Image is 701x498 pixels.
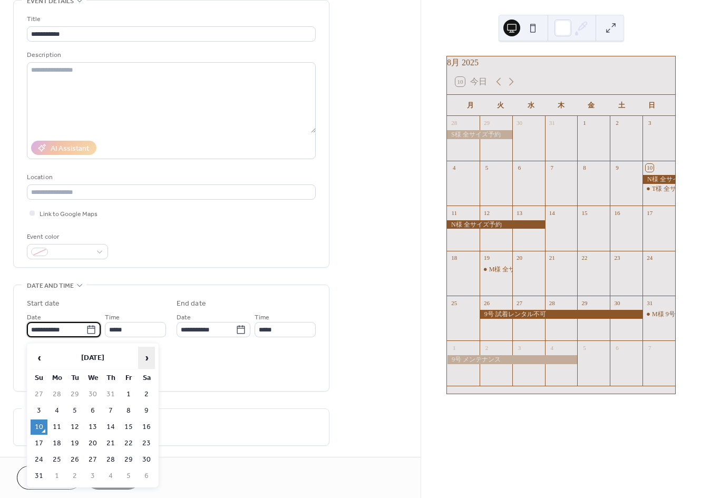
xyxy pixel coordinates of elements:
div: 土 [606,95,636,116]
th: Sa [138,370,155,386]
th: Su [31,370,47,386]
div: 15 [580,209,588,217]
div: 12 [483,209,491,217]
th: [DATE] [48,347,137,369]
td: 19 [66,436,83,451]
div: 8 [580,164,588,172]
td: 31 [31,468,47,484]
td: 24 [31,452,47,467]
div: End date [177,298,206,309]
td: 1 [48,468,65,484]
div: 28 [450,119,458,127]
span: Date [27,312,41,323]
th: Th [102,370,119,386]
div: 2 [483,344,491,351]
th: Tu [66,370,83,386]
td: 12 [66,419,83,435]
div: 4 [450,164,458,172]
div: M様 全サイズ予約 [489,265,541,274]
td: 6 [84,403,101,418]
div: 8月 2025 [447,56,675,69]
div: 25 [450,299,458,307]
th: Fr [120,370,137,386]
td: 18 [48,436,65,451]
td: 2 [138,387,155,402]
div: 3 [646,119,654,127]
div: 13 [515,209,523,217]
div: 7 [646,344,654,351]
div: 29 [580,299,588,307]
td: 5 [120,468,137,484]
button: Cancel [17,466,82,490]
td: 10 [31,419,47,435]
td: 3 [84,468,101,484]
span: › [139,347,154,368]
div: Start date [27,298,60,309]
td: 17 [31,436,47,451]
div: Title [27,14,314,25]
div: 金 [576,95,606,116]
div: 9 [613,164,621,172]
div: N様 全サイズ予約 [642,175,675,184]
td: 11 [48,419,65,435]
div: 10 [646,164,654,172]
div: 月 [455,95,485,116]
div: 9号 試着レンタル不可 [480,310,642,319]
div: 木 [546,95,576,116]
td: 28 [48,387,65,402]
div: 29 [483,119,491,127]
span: Link to Google Maps [40,209,98,220]
div: 5 [483,164,491,172]
td: 7 [102,403,119,418]
div: 14 [548,209,556,217]
div: 11 [450,209,458,217]
td: 4 [102,468,119,484]
div: 6 [613,344,621,351]
div: 3 [515,344,523,351]
span: Time [105,312,120,323]
th: We [84,370,101,386]
div: 22 [580,254,588,262]
div: M様 全サイズ予約 [480,265,512,274]
div: 28 [548,299,556,307]
div: 31 [548,119,556,127]
td: 5 [66,403,83,418]
td: 29 [66,387,83,402]
div: 9号 メンテナンス [447,355,577,364]
td: 9 [138,403,155,418]
td: 22 [120,436,137,451]
td: 27 [84,452,101,467]
td: 15 [120,419,137,435]
div: 火 [485,95,515,116]
td: 13 [84,419,101,435]
div: 6 [515,164,523,172]
td: 14 [102,419,119,435]
div: M様 9号予約 [652,310,688,319]
td: 2 [66,468,83,484]
div: 1 [450,344,458,351]
div: M様 9号予約 [642,310,675,319]
div: 19 [483,254,491,262]
td: 8 [120,403,137,418]
div: 16 [613,209,621,217]
div: 21 [548,254,556,262]
td: 30 [84,387,101,402]
div: Location [27,172,314,183]
td: 6 [138,468,155,484]
td: 26 [66,452,83,467]
div: 18 [450,254,458,262]
td: 27 [31,387,47,402]
span: Time [255,312,269,323]
div: 5 [580,344,588,351]
div: S様 全サイズ予約 [447,130,512,139]
div: 1 [580,119,588,127]
div: 4 [548,344,556,351]
div: 日 [637,95,667,116]
span: Date and time [27,280,74,291]
div: T様 全サイズ予約 [642,184,675,193]
td: 16 [138,419,155,435]
div: 30 [515,119,523,127]
td: 29 [120,452,137,467]
div: 17 [646,209,654,217]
